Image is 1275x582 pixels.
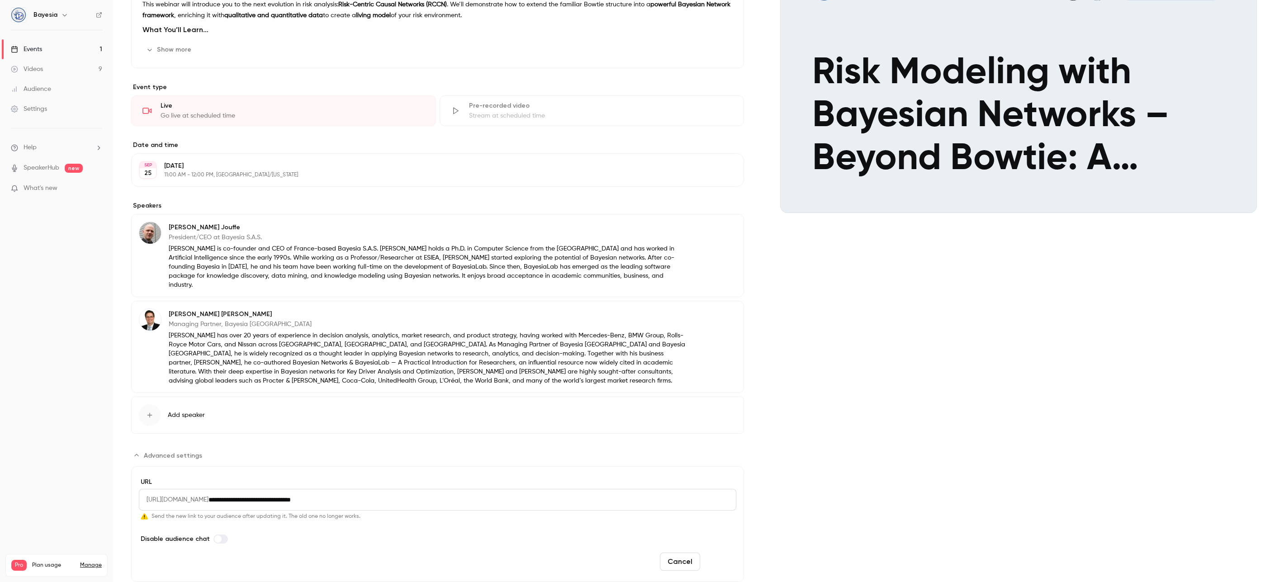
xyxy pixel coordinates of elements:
button: Emoji picker [14,296,21,303]
span: Pro [11,560,27,571]
div: LiveGo live at scheduled time [131,95,436,126]
h2: What You’ll Learn [142,24,733,35]
p: 11:00 AM - 12:00 PM, [GEOGRAPHIC_DATA]/[US_STATE] [164,171,696,179]
div: Operator says… [7,211,174,232]
span: Plan usage [32,562,75,569]
button: Home [142,4,159,21]
span: Send the new link to your audience after updating it. The old one no longer works. [152,512,360,520]
span: What's new [24,184,57,193]
strong: living model [356,12,391,19]
button: Add speaker [131,397,744,434]
p: [PERSON_NAME] is co-founder and CEO of France-based Bayesia S.A.S. [PERSON_NAME] holds a Ph.D. in... [169,244,685,289]
div: SEP [140,162,156,168]
div: Close [159,4,175,20]
div: Settings [11,104,47,114]
div: Lionel Jouffe[PERSON_NAME] JouffePresident/CEO at Bayesia S.A.S.[PERSON_NAME] is co-founder and C... [131,214,744,297]
span: Disable audience chat [141,534,210,544]
img: Bayesia [11,8,26,22]
img: Stefan Conrady [139,309,161,331]
h1: Operator [44,9,76,15]
li: help-dropdown-opener [11,143,102,152]
a: SpeakerHub [24,163,59,173]
p: 25 [144,169,152,178]
span: Add speaker [168,411,205,420]
p: Managing Partner, Bayesia [GEOGRAPHIC_DATA] [169,320,685,329]
div: Hi, Some time ago, you turned on the beta version of the ISO recording for our account. After our... [40,48,166,199]
img: Lionel Jouffe [139,222,161,244]
p: [PERSON_NAME] Jouffe [169,223,685,232]
button: Save [704,553,736,571]
p: [DATE] [164,161,696,170]
div: Pre-recorded videoStream at scheduled time [440,95,744,126]
div: Stefan Conrady[PERSON_NAME] [PERSON_NAME]Managing Partner, Bayesia [GEOGRAPHIC_DATA][PERSON_NAME]... [131,301,744,393]
div: Videos [11,65,43,74]
button: Start recording [57,296,65,303]
p: [PERSON_NAME] has over 20 years of experience in decision analysis, analytics, market research, a... [169,331,685,385]
p: Event type [131,83,744,92]
button: Upload attachment [43,296,50,303]
span: Advanced settings [144,451,202,460]
div: Stream at scheduled time [469,111,733,120]
button: Send a message… [155,293,170,307]
strong: Risk-Centric Causal Networks (RCCN) [338,1,447,8]
div: Give the team a way to reach you: [14,217,124,226]
span: Help [24,143,37,152]
label: Speakers [131,201,744,210]
div: You will be notified here and by email [19,248,162,259]
div: Hi,Some time ago, you turned on the beta version of the ISO recording for our account. After our ... [33,43,174,204]
strong: qualitative and quantitative data [224,12,323,19]
label: URL [139,478,736,487]
p: [PERSON_NAME] [PERSON_NAME] [169,310,685,319]
button: Advanced settings [131,448,208,463]
div: Events [11,45,42,54]
div: Audience [11,85,51,94]
div: Pre-recorded video [469,101,733,110]
div: Give the team a way to reach you: [7,211,132,231]
button: Cancel [660,553,700,571]
button: Gif picker [28,296,36,303]
span: [URL][DOMAIN_NAME] [139,489,209,511]
textarea: Message… [8,277,173,293]
button: Show more [142,43,197,57]
button: go back [6,4,23,21]
input: Enter your email [19,261,162,270]
span: new [65,164,83,173]
label: Date and time [131,141,744,150]
div: user says… [7,43,174,211]
img: Profile image for Operator [26,5,40,19]
div: Live [161,101,425,110]
h6: Bayesia [33,10,57,19]
div: Operator says… [7,232,174,296]
p: President/CEO at Bayesia S.A.S. [169,233,685,242]
div: Go live at scheduled time [161,111,425,120]
section: Advanced settings [131,448,744,582]
a: Manage [80,562,102,569]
